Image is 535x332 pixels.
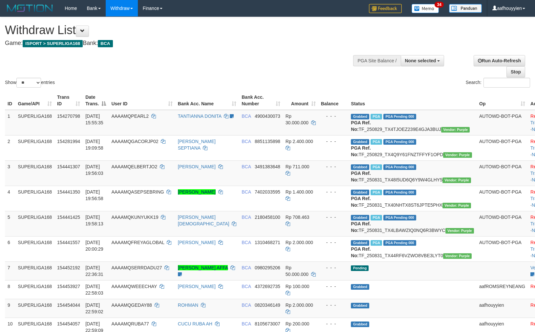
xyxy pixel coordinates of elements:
[286,114,309,125] span: Rp 30.000.000
[383,164,416,170] span: PGA Pending
[5,91,15,110] th: ID
[111,139,158,144] span: AAAAMQGACORJP02
[348,110,477,135] td: TF_250829_TX4TJOEZ239E4GJA3BUJ
[321,138,346,145] div: - - -
[351,322,369,327] span: Grabbed
[83,91,109,110] th: Date Trans.: activate to sort column descending
[178,240,216,245] a: [PERSON_NAME]
[321,239,346,246] div: - - -
[351,145,371,157] b: PGA Ref. No:
[321,283,346,290] div: - - -
[111,215,158,220] span: AAAAMQKUNYUKK19
[477,299,528,318] td: aafhouyyien
[57,321,80,326] span: 154454057
[255,284,280,289] span: Copy 4372692735 to clipboard
[477,91,528,110] th: Op: activate to sort column ascending
[57,240,80,245] span: 154441557
[286,139,313,144] span: Rp 2.400.000
[178,215,229,226] a: [PERSON_NAME][DEMOGRAPHIC_DATA]
[85,164,103,176] span: [DATE] 19:56:03
[477,186,528,211] td: AUTOWD-BOT-PGA
[57,265,80,270] span: 154452192
[57,164,80,169] span: 154441307
[111,302,152,308] span: AAAAMQGEDAY88
[242,321,251,326] span: BCA
[242,240,251,245] span: BCA
[371,240,382,246] span: Marked by aafsoycanthlai
[353,55,400,66] div: PGA Site Balance /
[383,139,416,145] span: PGA Pending
[15,280,55,299] td: SUPERLIGA168
[351,240,369,246] span: Grabbed
[286,321,309,326] span: Rp 200.000
[351,171,371,182] b: PGA Ref. No:
[255,215,280,220] span: Copy 2180458100 to clipboard
[57,215,80,220] span: 154441425
[5,3,55,13] img: MOTION_logo.png
[383,114,416,119] span: PGA Pending
[371,114,382,119] span: Marked by aafmaleo
[15,211,55,236] td: SUPERLIGA168
[371,190,382,195] span: Marked by aafsoycanthlai
[111,284,157,289] span: AAAAMQWEEECHAY
[57,284,80,289] span: 154453927
[405,58,436,63] span: None selected
[57,302,80,308] span: 154454044
[85,240,103,252] span: [DATE] 20:00:29
[57,189,80,195] span: 154441350
[449,4,482,13] img: panduan.png
[348,186,477,211] td: TF_250831_TX40NHTX8ST6JPTE5PHX
[348,236,477,261] td: TF_250831_TX44RF6VZWO8VBE3LYT0
[442,177,471,183] span: Vendor URL: https://trx4.1velocity.biz
[318,91,349,110] th: Balance
[5,40,350,47] h4: Game: Bank:
[54,91,83,110] th: Trans ID: activate to sort column ascending
[483,78,530,88] input: Search:
[15,236,55,261] td: SUPERLIGA168
[85,114,103,125] span: [DATE] 15:55:35
[98,40,113,47] span: BCA
[369,4,402,13] img: Feedback.jpg
[85,189,103,201] span: [DATE] 19:56:58
[178,321,212,326] a: CUCU RUBA AH
[351,196,371,208] b: PGA Ref. No:
[283,91,318,110] th: Amount: activate to sort column ascending
[178,284,216,289] a: [PERSON_NAME]
[5,78,55,88] label: Show entries
[5,299,15,318] td: 9
[242,265,251,270] span: BCA
[351,164,369,170] span: Grabbed
[474,55,525,66] a: Run Auto-Refresh
[242,302,251,308] span: BCA
[15,186,55,211] td: SUPERLIGA168
[15,135,55,160] td: SUPERLIGA168
[242,215,251,220] span: BCA
[477,211,528,236] td: AUTOWD-BOT-PGA
[85,302,103,314] span: [DATE] 22:59:02
[5,135,15,160] td: 2
[286,240,313,245] span: Rp 2.000.000
[348,135,477,160] td: TF_250829_TX4Q9Y61FNZTFFYF1OPD
[255,240,280,245] span: Copy 1310468271 to clipboard
[321,189,346,195] div: - - -
[111,265,162,270] span: AAAAMQSERRDADU27
[15,91,55,110] th: Game/API: activate to sort column ascending
[178,164,216,169] a: [PERSON_NAME]
[255,321,280,326] span: Copy 8105673007 to clipboard
[255,302,280,308] span: Copy 0820346149 to clipboard
[477,160,528,186] td: AUTOWD-BOT-PGA
[321,321,346,327] div: - - -
[351,246,371,258] b: PGA Ref. No:
[255,114,280,119] span: Copy 4900430073 to clipboard
[15,160,55,186] td: SUPERLIGA168
[15,110,55,135] td: SUPERLIGA168
[15,261,55,280] td: SUPERLIGA168
[109,91,175,110] th: User ID: activate to sort column ascending
[178,302,198,308] a: ROHMAN
[351,190,369,195] span: Grabbed
[5,261,15,280] td: 7
[178,114,222,119] a: TANTIANNA DONITA
[5,110,15,135] td: 1
[383,240,416,246] span: PGA Pending
[371,139,382,145] span: Marked by aafnonsreyleab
